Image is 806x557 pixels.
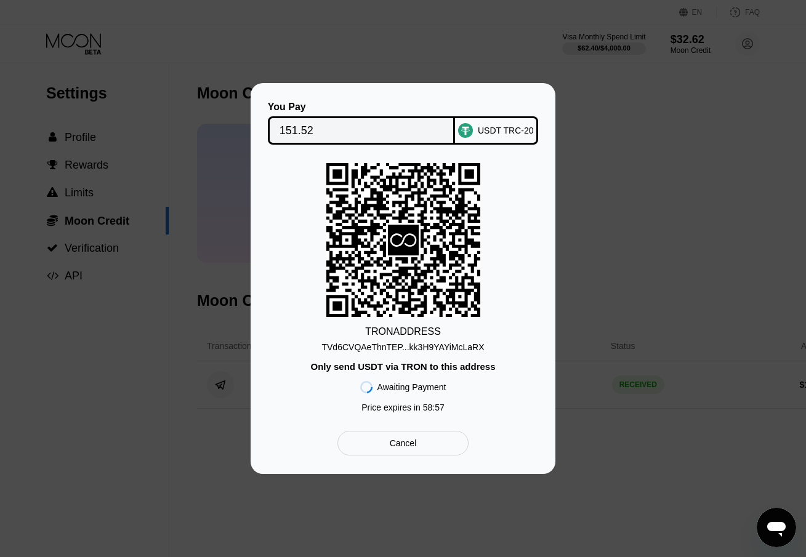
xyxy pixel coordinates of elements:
span: 58 : 57 [423,403,445,412]
div: You Pay [268,102,456,113]
div: USDT TRC-20 [478,126,534,135]
iframe: Button to launch messaging window [757,508,796,547]
div: Only send USDT via TRON to this address [310,361,495,372]
div: Cancel [337,431,469,455]
div: TVd6CVQAeThnTEP...kk3H9YAYiMcLaRX [321,337,484,352]
div: Awaiting Payment [377,382,446,392]
div: You PayUSDT TRC-20 [269,102,537,145]
div: TRON ADDRESS [365,326,441,337]
div: Price expires in [361,403,445,412]
div: Cancel [390,438,417,449]
div: TVd6CVQAeThnTEP...kk3H9YAYiMcLaRX [321,342,484,352]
